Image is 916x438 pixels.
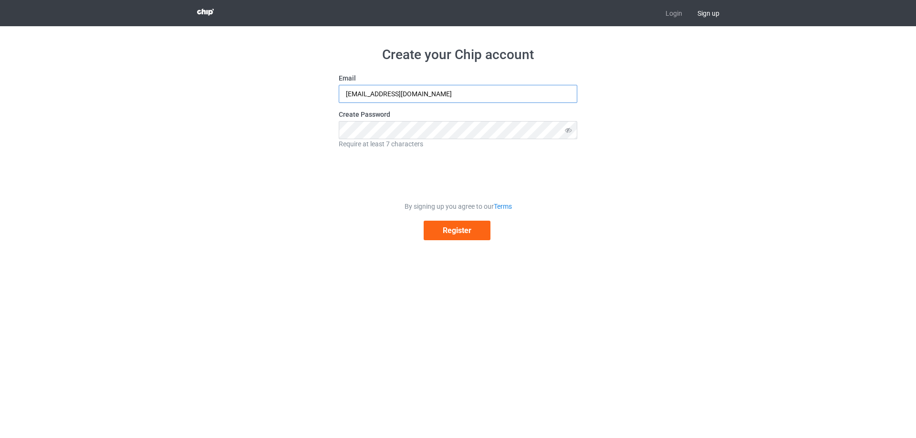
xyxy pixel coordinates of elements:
[339,110,577,119] label: Create Password
[339,73,577,83] label: Email
[494,203,512,210] a: Terms
[197,9,214,16] img: 3d383065fc803cdd16c62507c020ddf8.png
[339,46,577,63] h1: Create your Chip account
[424,221,490,240] button: Register
[339,202,577,211] div: By signing up you agree to our
[385,155,531,193] iframe: reCAPTCHA
[339,139,577,149] div: Require at least 7 characters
